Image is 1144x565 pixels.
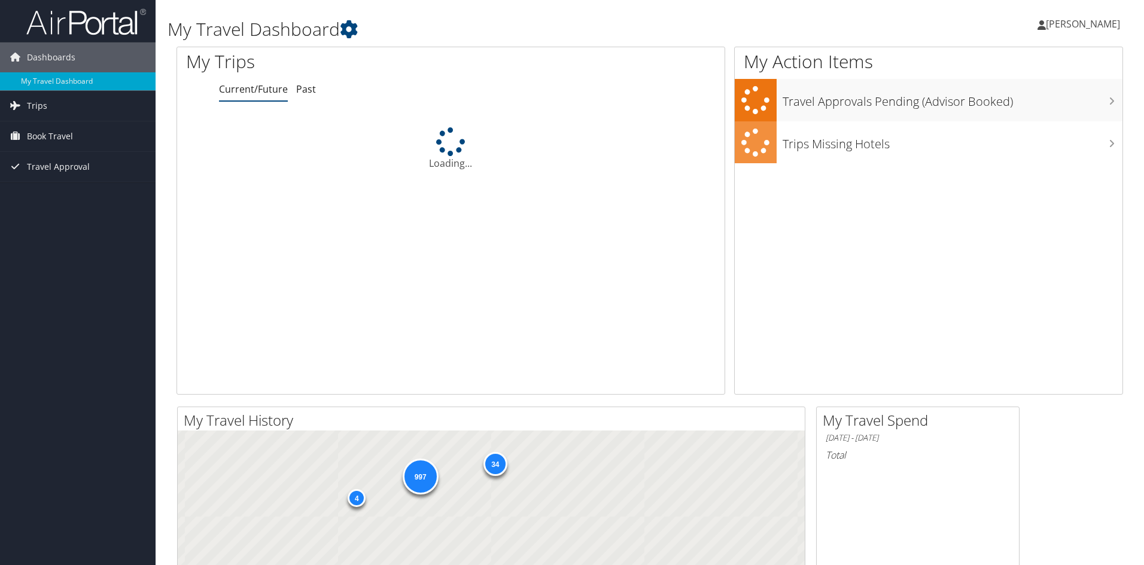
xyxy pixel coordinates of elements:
h2: My Travel History [184,410,805,430]
a: [PERSON_NAME] [1037,6,1132,42]
span: Book Travel [27,121,73,151]
a: Past [296,83,316,96]
span: Trips [27,91,47,121]
a: Trips Missing Hotels [735,121,1122,164]
span: [PERSON_NAME] [1046,17,1120,30]
h6: Total [826,448,1010,462]
span: Travel Approval [27,152,90,182]
img: airportal-logo.png [26,8,146,36]
h1: My Action Items [735,49,1122,74]
h3: Travel Approvals Pending (Advisor Booked) [783,87,1122,110]
h1: My Trips [186,49,488,74]
div: 4 [348,489,366,507]
h1: My Travel Dashboard [168,17,811,42]
h2: My Travel Spend [823,410,1019,430]
h3: Trips Missing Hotels [783,130,1122,152]
div: 34 [483,452,507,476]
div: Loading... [177,127,725,170]
h6: [DATE] - [DATE] [826,432,1010,444]
div: 997 [403,459,439,494]
span: Dashboards [27,42,75,72]
a: Travel Approvals Pending (Advisor Booked) [735,79,1122,121]
a: Current/Future [219,83,288,96]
